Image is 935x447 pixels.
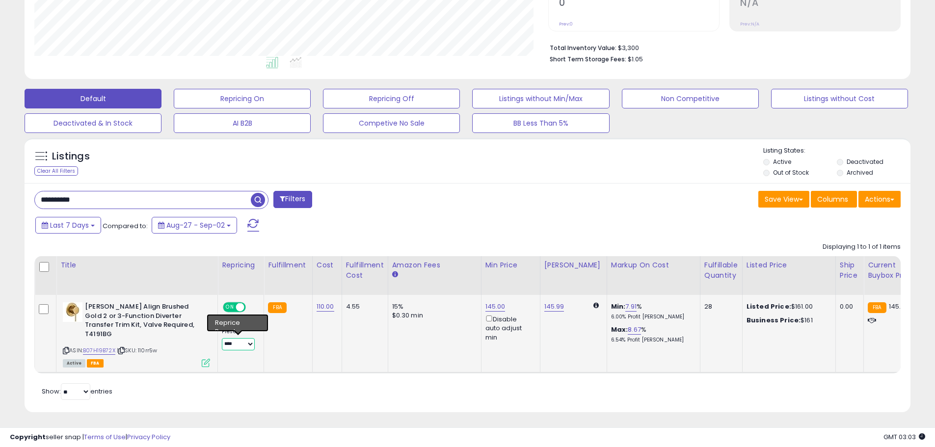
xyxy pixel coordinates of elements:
[773,158,791,166] label: Active
[63,359,85,368] span: All listings currently available for purchase on Amazon
[244,303,260,312] span: OFF
[550,44,616,52] b: Total Inventory Value:
[747,316,801,325] b: Business Price:
[628,54,643,64] span: $1.05
[485,260,536,270] div: Min Price
[747,302,828,311] div: $161.00
[847,168,873,177] label: Archived
[25,89,161,108] button: Default
[773,168,809,177] label: Out of Stock
[868,302,886,313] small: FBA
[317,260,338,270] div: Cost
[392,302,474,311] div: 15%
[10,433,170,442] div: seller snap | |
[50,220,89,230] span: Last 7 Days
[593,302,599,309] i: Calculated using Dynamic Max Price.
[607,256,700,295] th: The percentage added to the cost of goods (COGS) that forms the calculator for Min & Max prices.
[747,302,791,311] b: Listed Price:
[611,260,696,270] div: Markup on Cost
[811,191,857,208] button: Columns
[559,21,573,27] small: Prev: 0
[87,359,104,368] span: FBA
[771,89,908,108] button: Listings without Cost
[224,303,236,312] span: ON
[392,270,398,279] small: Amazon Fees.
[847,158,883,166] label: Deactivated
[222,260,260,270] div: Repricing
[817,194,848,204] span: Columns
[346,302,380,311] div: 4.55
[84,432,126,442] a: Terms of Use
[472,89,609,108] button: Listings without Min/Max
[704,302,735,311] div: 28
[63,302,210,366] div: ASIN:
[268,260,308,270] div: Fulfillment
[392,311,474,320] div: $0.30 min
[34,166,78,176] div: Clear All Filters
[611,325,628,334] b: Max:
[222,328,256,350] div: Preset:
[166,220,225,230] span: Aug-27 - Sep-02
[883,432,925,442] span: 2025-09-11 03:03 GMT
[544,302,564,312] a: 145.99
[747,260,831,270] div: Listed Price
[392,260,477,270] div: Amazon Fees
[485,302,506,312] a: 145.00
[550,55,626,63] b: Short Term Storage Fees:
[10,432,46,442] strong: Copyright
[485,314,533,342] div: Disable auto adjust min
[60,260,214,270] div: Title
[611,314,693,320] p: 6.00% Profit [PERSON_NAME]
[858,191,901,208] button: Actions
[472,113,609,133] button: BB Less Than 5%
[740,21,759,27] small: Prev: N/A
[346,260,384,281] div: Fulfillment Cost
[174,89,311,108] button: Repricing On
[611,302,626,311] b: Min:
[323,89,460,108] button: Repricing Off
[628,325,641,335] a: 8.67
[317,302,334,312] a: 110.00
[611,337,693,343] p: 6.54% Profit [PERSON_NAME]
[35,217,101,234] button: Last 7 Days
[174,113,311,133] button: AI B2B
[544,260,603,270] div: [PERSON_NAME]
[704,260,738,281] div: Fulfillable Quantity
[747,316,828,325] div: $161
[222,317,256,326] div: Amazon AI
[763,146,910,156] p: Listing States:
[840,302,856,311] div: 0.00
[103,221,148,231] span: Compared to:
[83,346,115,355] a: B07H19B72X
[127,432,170,442] a: Privacy Policy
[622,89,759,108] button: Non Competitive
[889,302,909,311] span: 145.99
[52,150,90,163] h5: Listings
[25,113,161,133] button: Deactivated & In Stock
[823,242,901,252] div: Displaying 1 to 1 of 1 items
[42,387,112,396] span: Show: entries
[152,217,237,234] button: Aug-27 - Sep-02
[840,260,859,281] div: Ship Price
[63,302,82,322] img: 31OiOTctOeL._SL40_.jpg
[625,302,637,312] a: 7.91
[611,302,693,320] div: %
[268,302,286,313] small: FBA
[611,325,693,343] div: %
[85,302,204,341] b: [PERSON_NAME] Align Brushed Gold 2 or 3-Function Diverter Transfer Trim Kit, Valve Required, T4191BG
[550,41,893,53] li: $3,300
[758,191,809,208] button: Save View
[323,113,460,133] button: Competive No Sale
[273,191,312,208] button: Filters
[868,260,918,281] div: Current Buybox Price
[117,346,157,354] span: | SKU: 110rr5w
